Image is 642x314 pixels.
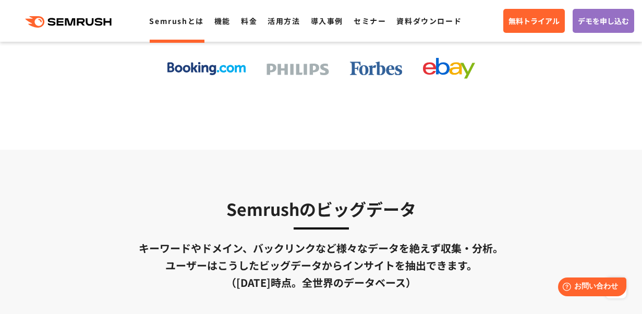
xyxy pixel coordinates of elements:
[573,9,634,33] a: デモを申し込む
[508,15,560,27] span: 無料トライアル
[241,16,257,26] a: 料金
[47,196,595,222] h3: Semrushのビッグデータ
[268,16,300,26] a: 活用方法
[354,16,386,26] a: セミナー
[214,16,231,26] a: 機能
[149,16,203,26] a: Semrushとは
[578,15,629,27] span: デモを申し込む
[167,62,246,75] img: booking
[47,239,595,291] div: キーワードやドメイン、バックリンクなど様々なデータを絶えず収集・分析。 ユーザーはこうしたビッグデータからインサイトを抽出できます。 （[DATE]時点。全世界のデータベース）
[503,9,565,33] a: 無料トライアル
[423,58,475,79] img: ebay
[350,62,402,75] img: forbes
[396,16,462,26] a: 資料ダウンロード
[267,64,329,75] img: philips
[549,273,631,303] iframe: Help widget launcher
[311,16,343,26] a: 導入事例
